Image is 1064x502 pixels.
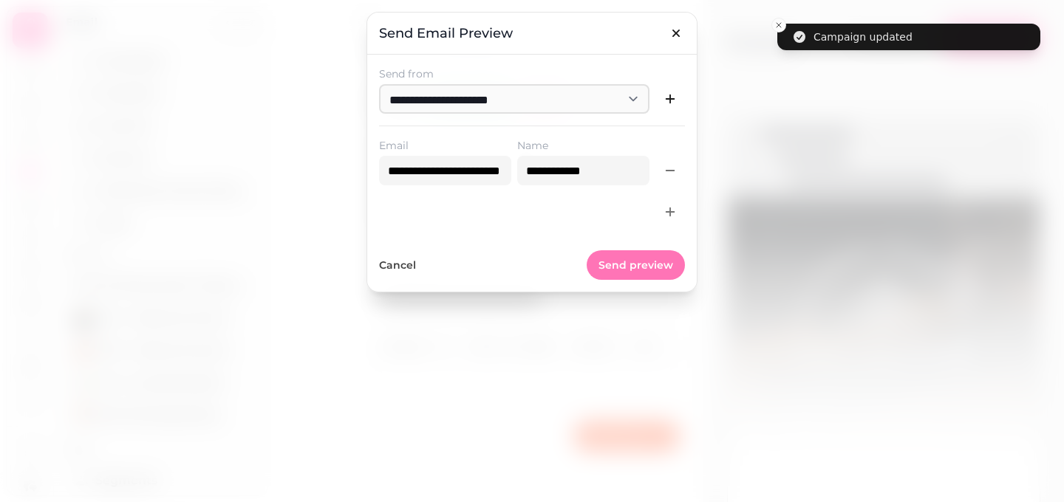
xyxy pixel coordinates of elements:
label: Name [517,138,649,153]
span: Send preview [598,260,673,270]
span: Cancel [379,260,416,270]
button: Cancel [379,250,416,280]
button: Send preview [587,250,685,280]
h3: Send email preview [379,24,685,42]
label: Email [379,138,511,153]
label: Send from [379,66,685,81]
